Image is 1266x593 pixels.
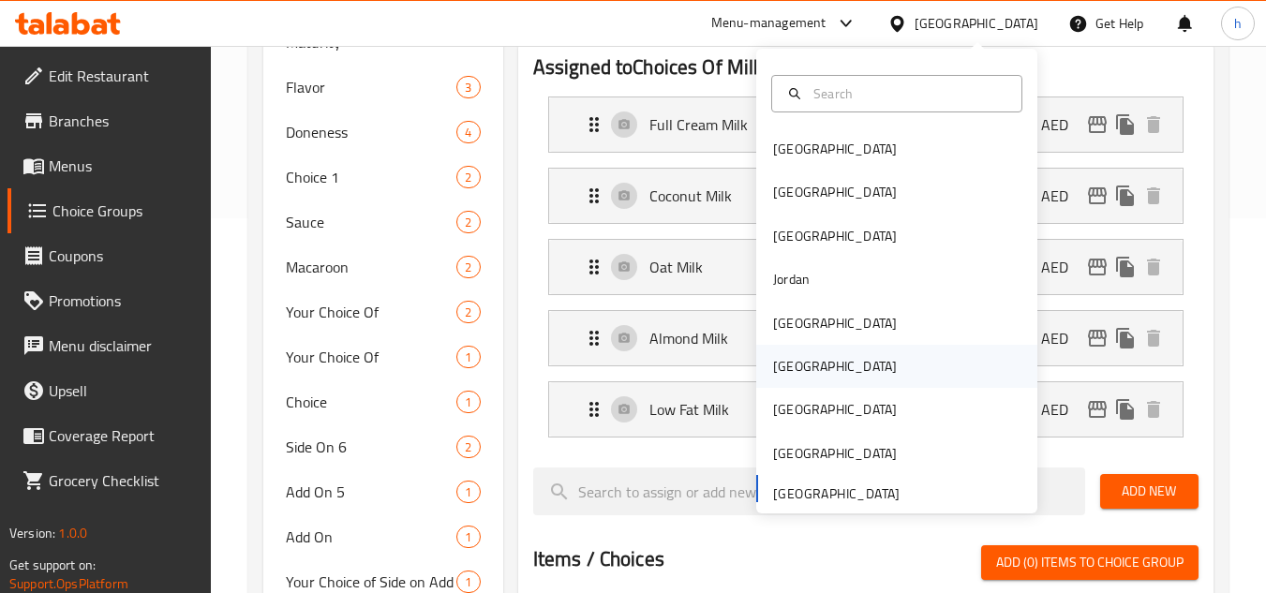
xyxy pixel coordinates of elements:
[286,436,456,458] span: Side On 6
[49,65,197,87] span: Edit Restaurant
[533,160,1199,231] li: Expand
[1139,253,1168,281] button: delete
[1139,111,1168,139] button: delete
[286,391,456,413] span: Choice
[457,483,479,501] span: 1
[1115,480,1184,503] span: Add New
[263,379,502,424] div: Choice1
[7,53,212,98] a: Edit Restaurant
[996,551,1184,574] span: Add (0) items to choice group
[286,571,456,593] span: Your Choice of Side on Add
[286,211,456,233] span: Sauce
[981,545,1199,580] button: Add (0) items to choice group
[286,481,456,503] span: Add On 5
[649,398,793,421] p: Low Fat Milk
[457,259,479,276] span: 2
[7,368,212,413] a: Upsell
[1111,395,1139,423] button: duplicate
[456,256,480,278] div: Choices
[7,143,212,188] a: Menus
[711,12,827,35] div: Menu-management
[263,334,502,379] div: Your Choice Of1
[1111,253,1139,281] button: duplicate
[1083,395,1111,423] button: edit
[773,269,810,289] div: Jordan
[286,346,456,368] span: Your Choice Of
[49,424,197,447] span: Coverage Report
[286,301,456,323] span: Your Choice Of
[533,231,1199,303] li: Expand
[773,399,897,420] div: [GEOGRAPHIC_DATA]
[773,356,897,377] div: [GEOGRAPHIC_DATA]
[457,304,479,321] span: 2
[806,83,1010,104] input: Search
[457,528,479,546] span: 1
[456,121,480,143] div: Choices
[9,553,96,577] span: Get support on:
[457,79,479,96] span: 3
[49,245,197,267] span: Coupons
[649,185,793,207] p: Coconut Milk
[286,76,456,98] span: Flavor
[1111,111,1139,139] button: duplicate
[773,182,897,202] div: [GEOGRAPHIC_DATA]
[649,113,793,136] p: Full Cream Milk
[263,110,502,155] div: Doneness4
[9,521,55,545] span: Version:
[533,89,1199,160] li: Expand
[456,391,480,413] div: Choices
[773,443,897,464] div: [GEOGRAPHIC_DATA]
[263,200,502,245] div: Sauce2
[549,169,1183,223] div: Expand
[457,124,479,141] span: 4
[456,526,480,548] div: Choices
[456,346,480,368] div: Choices
[649,327,793,349] p: Almond Milk
[263,424,502,469] div: Side On 62
[263,65,502,110] div: Flavor3
[456,76,480,98] div: Choices
[7,98,212,143] a: Branches
[456,301,480,323] div: Choices
[533,374,1199,445] li: Expand
[1234,13,1242,34] span: h
[7,278,212,323] a: Promotions
[286,256,456,278] span: Macaroon
[286,8,456,53] span: Your Choice Of Egg Maturity
[457,169,479,186] span: 2
[1029,113,1083,136] p: 0 AED
[286,166,456,188] span: Choice 1
[649,256,793,278] p: Oat Milk
[49,334,197,357] span: Menu disclaimer
[773,313,897,334] div: [GEOGRAPHIC_DATA]
[58,521,87,545] span: 1.0.0
[456,481,480,503] div: Choices
[533,303,1199,374] li: Expand
[49,379,197,402] span: Upsell
[457,573,479,591] span: 1
[286,121,456,143] span: Doneness
[49,289,197,312] span: Promotions
[49,155,197,177] span: Menus
[263,245,502,289] div: Macaroon2
[1139,324,1168,352] button: delete
[456,166,480,188] div: Choices
[457,348,479,366] span: 1
[915,13,1038,34] div: [GEOGRAPHIC_DATA]
[456,436,480,458] div: Choices
[1100,474,1199,509] button: Add New
[1083,111,1111,139] button: edit
[1111,324,1139,352] button: duplicate
[549,382,1183,437] div: Expand
[263,469,502,514] div: Add On 51
[1139,395,1168,423] button: delete
[456,211,480,233] div: Choices
[49,110,197,132] span: Branches
[286,526,456,548] span: Add On
[1029,185,1083,207] p: 5 AED
[1083,253,1111,281] button: edit
[533,53,1199,82] h2: Assigned to Choices Of Milk
[263,514,502,559] div: Add On1
[533,467,1085,515] input: search
[52,200,197,222] span: Choice Groups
